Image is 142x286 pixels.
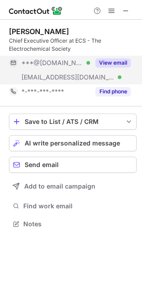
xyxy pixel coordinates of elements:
[9,157,137,173] button: Send email
[9,200,137,212] button: Find work email
[25,118,121,125] div: Save to List / ATS / CRM
[9,5,63,16] img: ContactOut v5.3.10
[9,114,137,130] button: save-profile-one-click
[22,73,115,81] span: [EMAIL_ADDRESS][DOMAIN_NAME]
[9,178,137,194] button: Add to email campaign
[95,87,131,96] button: Reveal Button
[9,218,137,230] button: Notes
[25,140,120,147] span: AI write personalized message
[9,27,69,36] div: [PERSON_NAME]
[9,37,137,53] div: Chief Executive Officer at ECS - The Electrochemical Society
[23,220,133,228] span: Notes
[95,58,131,67] button: Reveal Button
[25,161,59,168] span: Send email
[22,59,83,67] span: ***@[DOMAIN_NAME]
[24,183,95,190] span: Add to email campaign
[9,135,137,151] button: AI write personalized message
[23,202,133,210] span: Find work email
